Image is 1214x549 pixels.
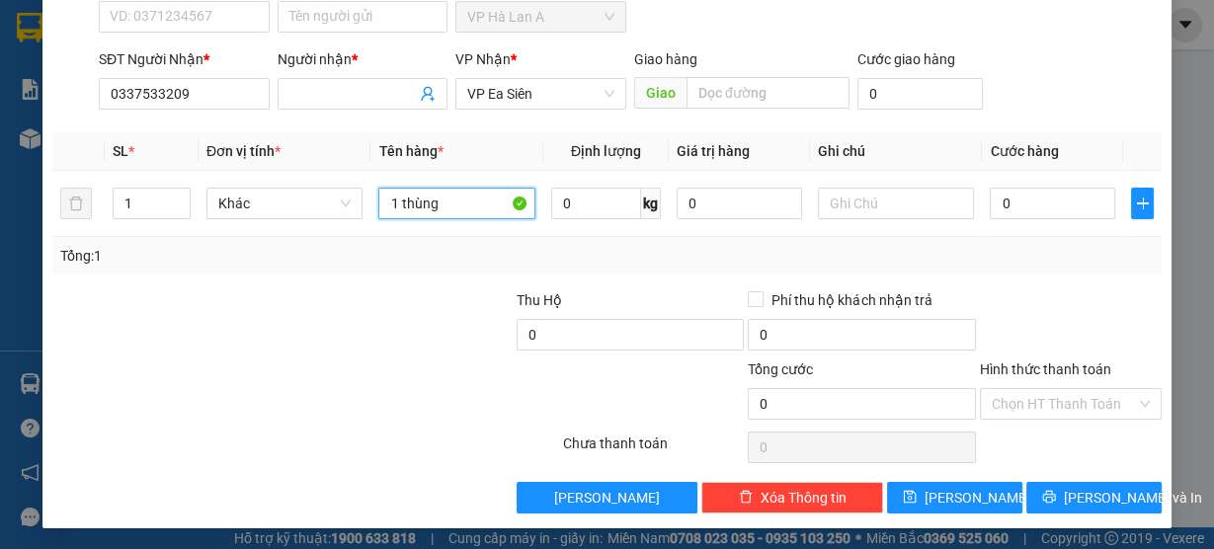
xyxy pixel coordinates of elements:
[634,77,687,109] span: Giao
[554,487,660,509] span: [PERSON_NAME]
[748,361,813,377] span: Tổng cước
[903,490,917,506] span: save
[113,143,128,159] span: SL
[571,143,641,159] span: Định lượng
[857,78,984,110] input: Cước giao hàng
[1131,188,1154,219] button: plus
[561,432,747,467] div: Chưa thanh toán
[60,245,470,267] div: Tổng: 1
[764,289,939,311] span: Phí thu hộ khách nhận trả
[517,292,562,308] span: Thu Hộ
[810,132,983,171] th: Ghi chú
[761,487,847,509] span: Xóa Thông tin
[641,188,661,219] span: kg
[378,143,443,159] span: Tên hàng
[925,487,1030,509] span: [PERSON_NAME]
[818,188,975,219] input: Ghi Chú
[701,482,883,513] button: deleteXóa Thông tin
[467,2,614,32] span: VP Hà Lan A
[218,189,352,218] span: Khác
[60,188,92,219] button: delete
[455,51,511,67] span: VP Nhận
[378,188,535,219] input: VD: Bàn, Ghế
[1064,487,1202,509] span: [PERSON_NAME] và In
[1042,490,1056,506] span: printer
[990,143,1058,159] span: Cước hàng
[467,79,614,109] span: VP Ea Siên
[206,143,281,159] span: Đơn vị tính
[677,188,802,219] input: 0
[677,143,750,159] span: Giá trị hàng
[1026,482,1162,513] button: printer[PERSON_NAME] và In
[1132,196,1153,211] span: plus
[687,77,850,109] input: Dọc đường
[517,482,698,513] button: [PERSON_NAME]
[887,482,1022,513] button: save[PERSON_NAME]
[739,490,753,506] span: delete
[278,48,448,70] div: Người nhận
[857,51,955,67] label: Cước giao hàng
[420,86,436,102] span: user-add
[634,51,697,67] span: Giao hàng
[980,361,1111,377] label: Hình thức thanh toán
[99,48,270,70] div: SĐT Người Nhận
